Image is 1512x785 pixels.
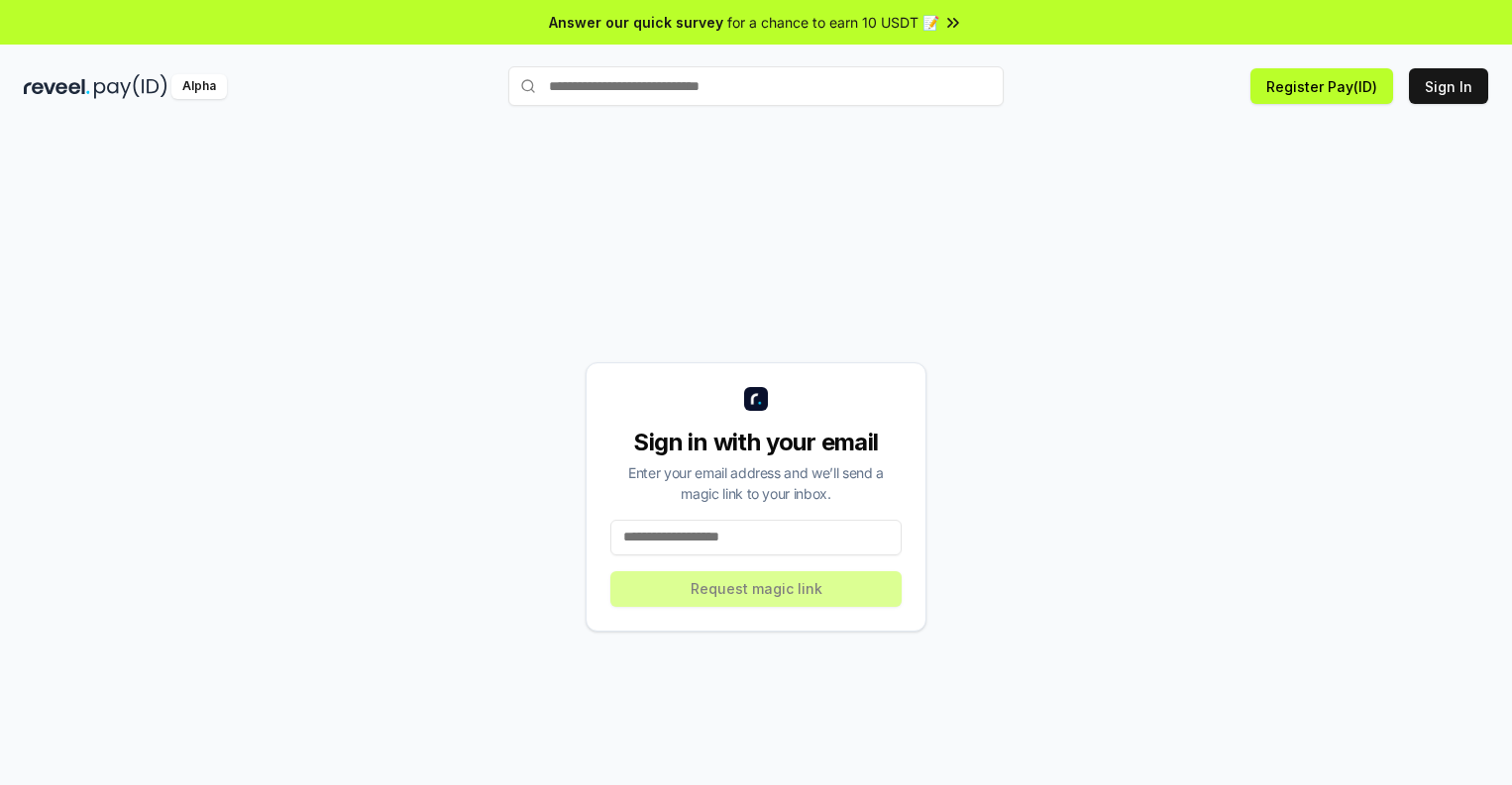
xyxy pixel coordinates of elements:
div: Alpha [171,74,227,99]
img: logo_small [744,387,768,411]
button: Sign In [1409,68,1488,104]
span: for a chance to earn 10 USDT 📝 [727,12,939,33]
span: Answer our quick survey [549,12,723,33]
div: Sign in with your email [610,427,902,458]
div: Enter your email address and we’ll send a magic link to your inbox. [610,462,902,504]
button: Register Pay(ID) [1250,68,1393,104]
img: pay_id [94,74,167,99]
img: reveel_dark [24,74,90,99]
